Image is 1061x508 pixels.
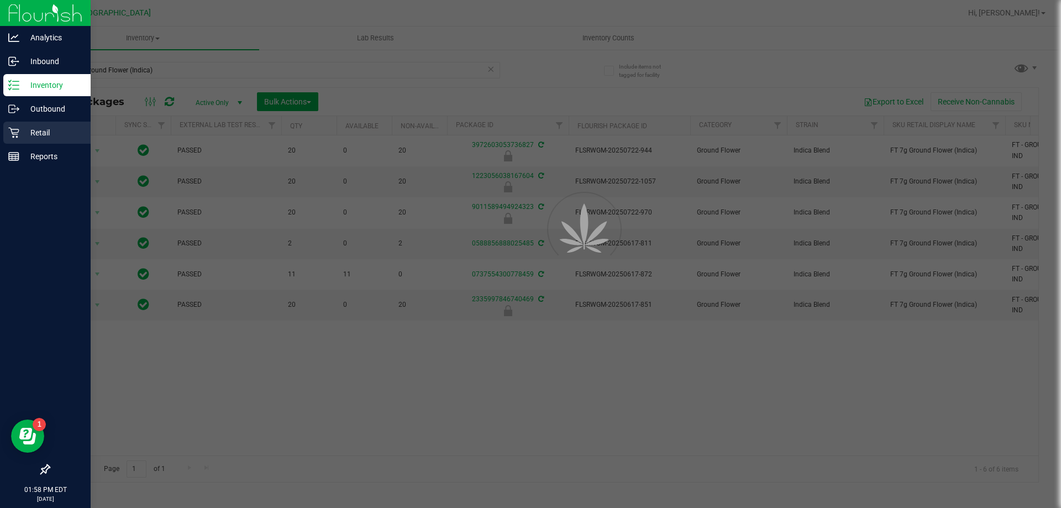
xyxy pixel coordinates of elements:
[8,103,19,114] inline-svg: Outbound
[8,127,19,138] inline-svg: Retail
[8,56,19,67] inline-svg: Inbound
[5,485,86,495] p: 01:58 PM EDT
[19,31,86,44] p: Analytics
[5,495,86,503] p: [DATE]
[19,102,86,116] p: Outbound
[8,151,19,162] inline-svg: Reports
[19,55,86,68] p: Inbound
[19,126,86,139] p: Retail
[33,418,46,431] iframe: Resource center unread badge
[19,78,86,92] p: Inventory
[11,420,44,453] iframe: Resource center
[19,150,86,163] p: Reports
[8,32,19,43] inline-svg: Analytics
[8,80,19,91] inline-svg: Inventory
